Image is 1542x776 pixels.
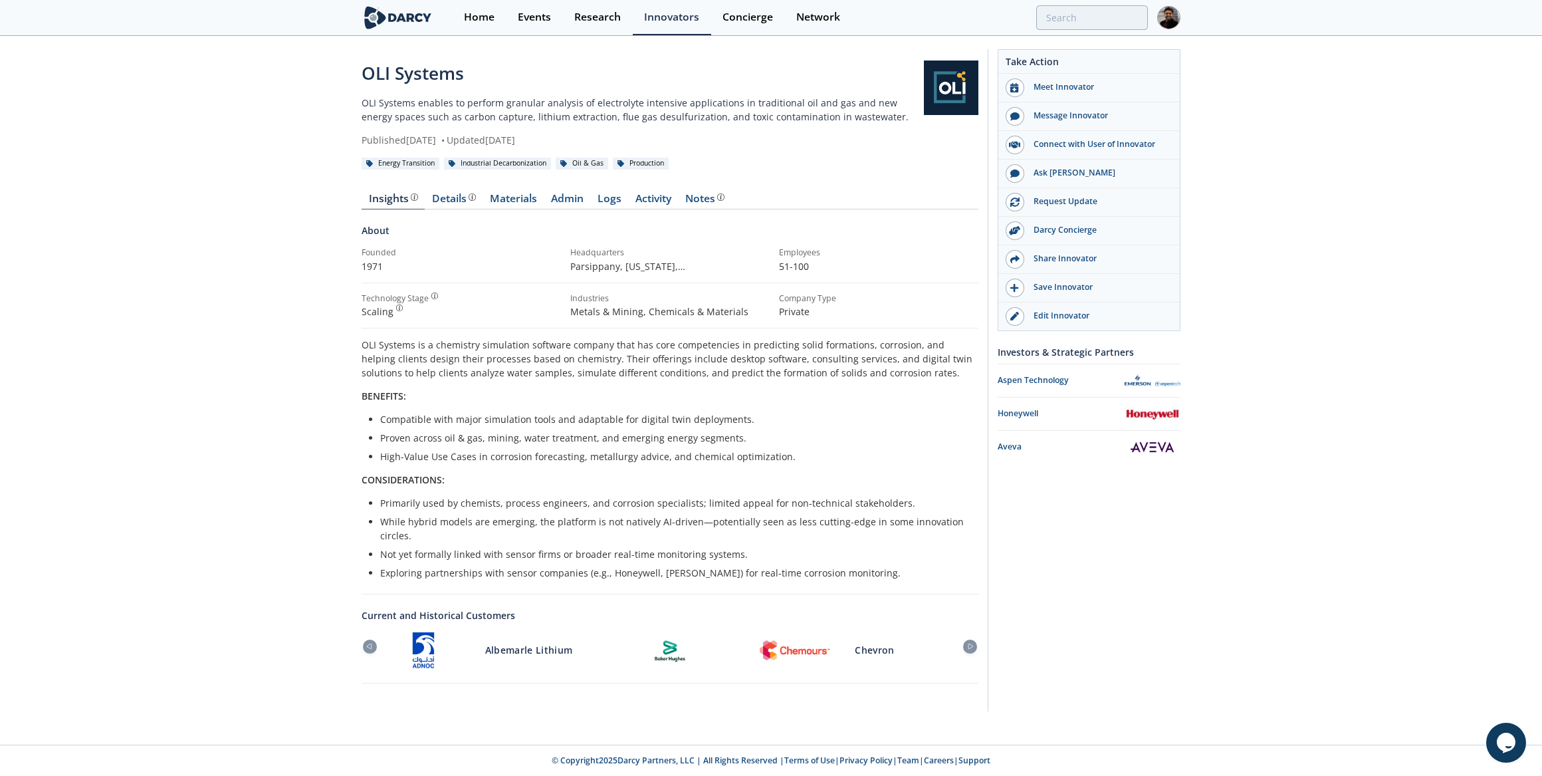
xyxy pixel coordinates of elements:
div: Concierge [722,12,773,23]
a: Materials [483,194,544,209]
div: Honeywell [998,408,1125,420]
a: Insights [362,194,425,209]
li: High-Value Use Cases in corrosion forecasting, metallurgy advice, and chemical optimization. [380,450,969,463]
strong: BENEFITS: [362,390,406,402]
div: Research [574,12,621,23]
div: Production [613,158,669,170]
li: Primarily used by chemists, process engineers, and corrosion specialists; limited appeal for non-... [380,496,969,510]
div: Technology Stage [362,293,429,305]
strong: CONSIDERATIONS: [362,473,445,486]
p: OLI Systems enables to perform granular analysis of electrolyte intensive applications in traditi... [362,96,924,124]
li: Compatible with major simulation tools and adaptable for digital twin deployments. [380,412,969,426]
p: 1971 [362,259,561,273]
div: Headquarters [570,247,770,259]
div: Albemarle Lithium [485,632,609,669]
div: Events [518,12,551,23]
div: Edit Innovator [1024,310,1173,322]
a: Edit Innovator [998,303,1180,330]
div: Industrial Decarbonization [444,158,551,170]
a: Admin [544,194,590,209]
div: Home [464,12,495,23]
div: Published [DATE] Updated [DATE] [362,133,924,147]
p: OLI Systems is a chemistry simulation software company that has core competencies in predicting s... [362,338,978,380]
button: Save Innovator [998,274,1180,303]
div: Ask [PERSON_NAME] [1024,167,1173,179]
img: ADNOC [411,632,436,669]
div: Save Innovator [1024,281,1173,293]
img: Honeywell [1125,406,1180,422]
li: Exploring partnerships with sensor companies (e.g., Honeywell, [PERSON_NAME]) for real-time corro... [380,566,969,580]
div: About [362,223,978,247]
div: OLI Systems [362,61,924,86]
div: Founded [362,247,561,259]
div: Take Action [998,55,1180,74]
a: Details [425,194,483,209]
div: Meet Innovator [1024,81,1173,93]
div: Message Innovator [1024,110,1173,122]
div: Notes [685,194,724,204]
img: information.svg [717,194,724,201]
div: Investors & Strategic Partners [998,340,1180,364]
a: Privacy Policy [839,755,893,766]
img: Baker Hughes [651,632,689,669]
div: Network [796,12,840,23]
p: 51-100 [779,259,978,273]
div: Company Type [779,293,978,305]
div: Oil & Gas [556,158,608,170]
div: Darcy Concierge [1024,224,1173,236]
a: Team [897,755,919,766]
img: information.svg [431,293,439,300]
div: Connect with User of Innovator [1024,138,1173,150]
img: Aspen Technology [1125,374,1180,387]
div: Scaling [362,305,561,319]
div: Aveva [998,441,1125,453]
img: information.svg [411,194,418,201]
span: Private [779,305,810,318]
iframe: chat widget [1486,723,1529,763]
img: Aveva [1125,436,1180,459]
p: © Copyright 2025 Darcy Partners, LLC | All Rights Reserved | | | | | [279,755,1263,767]
div: Aspen Technology [998,374,1125,386]
li: While hybrid models are emerging, the platform is not natively AI-driven—potentially seen as less... [380,515,969,543]
li: Proven across oil & gas, mining, water treatment, and emerging energy segments. [380,431,969,445]
div: Share Innovator [1024,253,1173,265]
a: Notes [678,194,731,209]
img: Chemours [752,632,834,668]
div: Employees [779,247,978,259]
li: Not yet formally linked with sensor firms or broader real-time monitoring systems. [380,547,969,561]
div: Innovators [644,12,699,23]
p: Parsippany, [US_STATE] , [GEOGRAPHIC_DATA] [570,259,770,273]
a: Careers [924,755,954,766]
div: Industries [570,293,770,305]
a: Current and Historical Customers [362,608,978,622]
div: Energy Transition [362,158,439,170]
span: Metals & Mining, Chemicals & Materials [570,305,748,318]
a: Honeywell Honeywell [998,402,1180,426]
a: Logs [590,194,628,209]
img: logo-wide.svg [362,6,434,29]
img: information.svg [396,305,403,312]
div: Insights [369,194,418,204]
a: Terms of Use [784,755,835,766]
input: Advanced Search [1036,5,1148,30]
a: Activity [628,194,678,209]
div: Details [432,194,476,204]
div: Chevron [855,632,978,669]
img: Profile [1157,6,1180,29]
img: information.svg [469,194,476,201]
div: Request Update [1024,195,1173,207]
a: Support [958,755,990,766]
a: Aveva Aveva [998,436,1180,459]
span: • [439,134,447,146]
a: Aspen Technology Aspen Technology [998,369,1180,392]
